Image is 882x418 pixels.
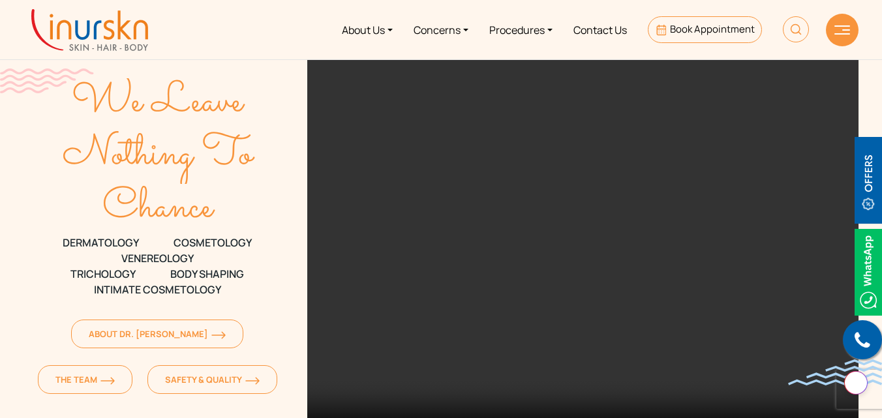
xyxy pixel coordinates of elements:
[174,235,252,250] span: COSMETOLOGY
[211,331,226,339] img: orange-arrow
[331,5,403,54] a: About Us
[71,320,243,348] a: About Dr. [PERSON_NAME]orange-arrow
[94,282,221,297] span: Intimate Cosmetology
[855,263,882,278] a: Whatsappicon
[855,137,882,224] img: offerBt
[783,16,809,42] img: HeaderSearch
[63,123,255,187] text: Nothing To
[100,377,115,385] img: orange-arrow
[855,229,882,316] img: Whatsappicon
[563,5,637,54] a: Contact Us
[245,377,260,385] img: orange-arrow
[55,374,115,385] span: The Team
[403,5,479,54] a: Concerns
[63,235,139,250] span: DERMATOLOGY
[170,266,244,282] span: Body Shaping
[72,70,245,134] text: We Leave
[147,365,277,394] a: Safety & Qualityorange-arrow
[479,5,563,54] a: Procedures
[648,16,762,43] a: Book Appointment
[102,176,215,239] text: Chance
[834,25,850,35] img: hamLine.svg
[89,328,226,340] span: About Dr. [PERSON_NAME]
[121,250,194,266] span: VENEREOLOGY
[31,9,148,51] img: inurskn-logo
[38,365,132,394] a: The Teamorange-arrow
[788,359,882,385] img: bluewave
[70,266,136,282] span: TRICHOLOGY
[165,374,260,385] span: Safety & Quality
[670,22,755,36] span: Book Appointment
